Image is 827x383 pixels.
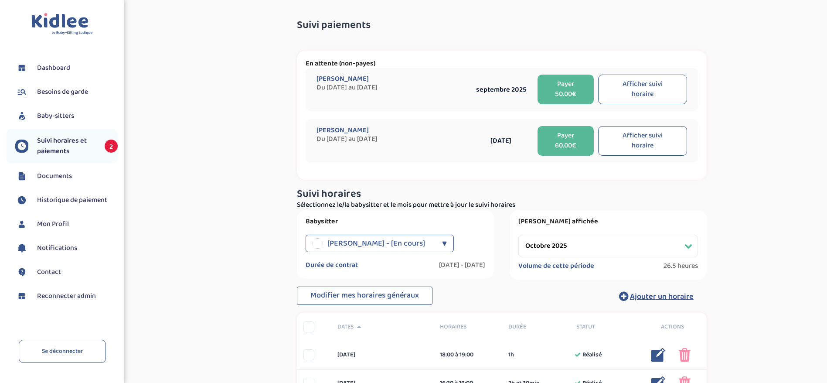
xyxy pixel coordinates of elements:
[19,340,106,363] a: Se déconnecter
[679,348,691,362] img: poubelle_rose.png
[440,322,495,332] span: Horaires
[15,85,28,99] img: besoin.svg
[310,289,419,301] span: Modifier mes horaires généraux
[502,322,570,332] div: Durée
[538,75,594,104] button: Payer 50.00€
[317,135,469,144] span: Du [DATE] au [DATE]
[31,13,93,35] img: logo.svg
[15,194,28,207] img: suivihoraire.svg
[598,75,687,104] button: Afficher suivi horaire
[15,218,28,231] img: profil.svg
[331,350,433,359] div: [DATE]
[469,84,533,95] div: septembre 2025
[469,135,533,146] div: [DATE]
[15,266,118,279] a: Contact
[538,126,594,156] button: Payer 60.00€
[37,136,96,157] span: Suivi horaires et paiements
[15,109,118,123] a: Baby-sitters
[37,291,96,301] span: Reconnecter admin
[317,75,369,83] span: [PERSON_NAME]
[331,322,433,332] div: Dates
[15,140,28,153] img: suivihoraire.svg
[37,111,74,121] span: Baby-sitters
[306,261,358,270] label: Durée de contrat
[15,170,118,183] a: Documents
[582,350,602,359] span: Réalisé
[518,262,594,270] label: Volume de cette période
[15,109,28,123] img: babysitters.svg
[37,171,72,181] span: Documents
[15,290,118,303] a: Reconnecter admin
[15,242,118,255] a: Notifications
[15,62,28,75] img: dashboard.svg
[15,266,28,279] img: contact.svg
[439,261,485,270] label: [DATE] - [DATE]
[598,126,687,156] button: Afficher suivi horaire
[508,350,514,359] span: 1h
[37,243,77,253] span: Notifications
[651,348,665,362] img: modifier_bleu.png
[518,217,698,226] label: [PERSON_NAME] affichée
[630,291,694,303] span: Ajouter un horaire
[37,63,70,73] span: Dashboard
[37,267,61,277] span: Contact
[317,83,469,92] span: Du [DATE] au [DATE]
[327,235,425,252] span: [PERSON_NAME] - [En cours]
[15,85,118,99] a: Besoins de garde
[306,59,698,68] p: En attente (non-payes)
[37,87,88,97] span: Besoins de garde
[297,200,707,210] p: Sélectionnez le/la babysitter et le mois pour mettre à jour le suivi horaires
[317,126,369,135] span: [PERSON_NAME]
[306,217,485,226] label: Babysitter
[15,136,118,157] a: Suivi horaires et paiements 2
[37,195,107,205] span: Historique de paiement
[606,287,707,306] button: Ajouter un horaire
[440,350,495,359] div: 18:00 à 19:00
[297,188,707,200] h3: Suivi horaires
[15,62,118,75] a: Dashboard
[442,235,447,252] div: ▼
[297,20,371,31] span: Suivi paiements
[638,322,707,332] div: Actions
[297,287,432,305] button: Modifier mes horaires généraux
[105,140,118,153] span: 2
[15,218,118,231] a: Mon Profil
[15,170,28,183] img: documents.svg
[664,262,698,270] span: 26.5 heures
[37,219,69,229] span: Mon Profil
[15,194,118,207] a: Historique de paiement
[570,322,638,332] div: Statut
[15,242,28,255] img: notification.svg
[15,290,28,303] img: dashboard.svg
